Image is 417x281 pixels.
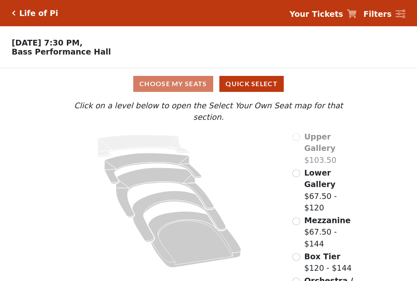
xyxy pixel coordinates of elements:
p: Click on a level below to open the Select Your Own Seat map for that section. [58,100,359,123]
label: $103.50 [304,131,359,166]
span: Mezzanine [304,216,351,225]
span: Lower Gallery [304,168,335,189]
a: Filters [363,8,405,20]
label: $67.50 - $120 [304,167,359,214]
label: $67.50 - $144 [304,215,359,250]
h5: Life of Pi [19,9,58,18]
a: Click here to go back to filters [12,10,16,16]
strong: Filters [363,9,392,18]
label: $120 - $144 [304,251,352,274]
path: Lower Gallery - Seats Available: 129 [105,153,202,184]
a: Your Tickets [289,8,357,20]
span: Upper Gallery [304,132,335,153]
path: Orchestra / Parterre Circle - Seats Available: 46 [148,211,242,267]
path: Upper Gallery - Seats Available: 0 [98,135,189,157]
span: Box Tier [304,252,340,261]
strong: Your Tickets [289,9,343,18]
button: Quick Select [219,76,284,92]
